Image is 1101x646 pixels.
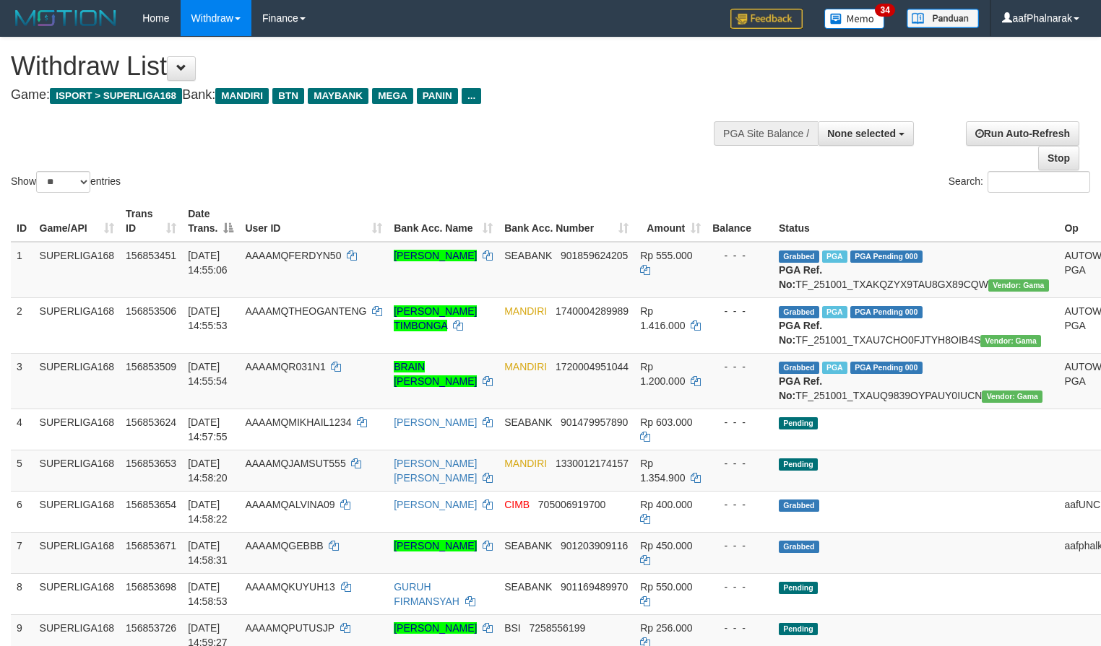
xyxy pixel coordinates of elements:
b: PGA Ref. No: [779,375,822,401]
span: Rp 550.000 [640,581,692,593]
span: MANDIRI [504,305,547,317]
span: AAAAMQJAMSUT555 [245,458,345,469]
td: 1 [11,242,34,298]
span: SEABANK [504,540,552,551]
input: Search: [988,171,1090,193]
div: - - - [712,359,767,374]
span: SEABANK [504,250,552,261]
td: SUPERLIGA168 [34,353,121,409]
span: 156853506 [126,305,176,317]
td: TF_251001_TXAKQZYX9TAU8GX89CQW [773,242,1058,298]
td: 4 [11,409,34,450]
h4: Game: Bank: [11,88,720,102]
span: SEABANK [504,581,552,593]
span: [DATE] 14:55:54 [188,361,228,387]
td: 7 [11,532,34,573]
span: ISPORT > SUPERLIGA168 [50,88,182,104]
span: MAYBANK [308,88,368,104]
div: - - - [712,580,767,594]
img: Button%20Memo.svg [824,9,885,29]
span: AAAAMQKUYUH13 [245,581,334,593]
span: PGA Pending [850,250,923,263]
td: SUPERLIGA168 [34,491,121,532]
span: 34 [875,4,894,17]
span: 156853451 [126,250,176,261]
td: TF_251001_TXAUQ9839OYPAUY0IUCN [773,353,1058,409]
label: Search: [949,171,1090,193]
span: PGA Pending [850,306,923,318]
span: AAAAMQR031N1 [245,361,325,372]
span: Rp 256.000 [640,622,692,634]
td: SUPERLIGA168 [34,573,121,614]
th: Trans ID: activate to sort column ascending [120,201,182,242]
a: [PERSON_NAME] TIMBONGA [394,305,477,331]
span: Pending [779,458,818,471]
span: Pending [779,623,818,635]
span: Grabbed [779,250,819,263]
td: SUPERLIGA168 [34,450,121,491]
span: Copy 705006919700 to clipboard [538,499,605,510]
span: AAAAMQGEBBB [245,540,323,551]
b: PGA Ref. No: [779,264,822,290]
th: Bank Acc. Name: activate to sort column ascending [388,201,498,242]
span: MEGA [372,88,413,104]
span: MANDIRI [504,361,547,372]
td: 8 [11,573,34,614]
span: SEABANK [504,416,552,428]
a: GURUH FIRMANSYAH [394,581,459,607]
span: Rp 1.354.900 [640,458,685,484]
td: 2 [11,297,34,353]
th: Game/API: activate to sort column ascending [34,201,121,242]
span: AAAAMQMIKHAIL1234 [245,416,351,428]
a: [PERSON_NAME] [394,250,477,261]
a: [PERSON_NAME] [394,416,477,428]
td: SUPERLIGA168 [34,409,121,450]
td: SUPERLIGA168 [34,297,121,353]
span: Pending [779,582,818,594]
div: - - - [712,304,767,318]
td: TF_251001_TXAU7CHO0FJTYH8OIB4S [773,297,1058,353]
a: [PERSON_NAME] [394,499,477,510]
td: 6 [11,491,34,532]
span: Copy 901859624205 to clipboard [561,250,628,261]
th: Status [773,201,1058,242]
a: Run Auto-Refresh [966,121,1079,146]
span: Vendor URL: https://trx31.1velocity.biz [980,335,1041,347]
span: MANDIRI [215,88,269,104]
span: [DATE] 14:58:31 [188,540,228,566]
span: Grabbed [779,306,819,318]
div: - - - [712,538,767,553]
span: Rp 400.000 [640,499,692,510]
span: 156853654 [126,499,176,510]
td: SUPERLIGA168 [34,532,121,573]
a: Stop [1038,146,1079,170]
span: Copy 1330012174157 to clipboard [556,458,629,469]
span: Rp 603.000 [640,416,692,428]
img: panduan.png [907,9,979,28]
th: User ID: activate to sort column ascending [239,201,388,242]
span: PGA Pending [850,362,923,374]
span: Marked by aafsoycanthlai [822,362,847,374]
td: 3 [11,353,34,409]
span: AAAAMQFERDYN50 [245,250,341,261]
span: CIMB [504,499,530,510]
span: Rp 1.200.000 [640,361,685,387]
span: BSI [504,622,521,634]
th: Bank Acc. Number: activate to sort column ascending [498,201,634,242]
div: - - - [712,248,767,263]
span: Rp 450.000 [640,540,692,551]
th: Balance [707,201,773,242]
span: 156853698 [126,581,176,593]
span: Grabbed [779,499,819,512]
img: Feedback.jpg [730,9,803,29]
img: MOTION_logo.png [11,7,121,29]
span: 156853671 [126,540,176,551]
span: 156853653 [126,458,176,469]
span: [DATE] 14:58:22 [188,499,228,525]
button: None selected [818,121,914,146]
span: Copy 1740004289989 to clipboard [556,305,629,317]
span: 156853624 [126,416,176,428]
span: ... [462,88,481,104]
span: None selected [827,128,896,139]
span: [DATE] 14:58:53 [188,581,228,607]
